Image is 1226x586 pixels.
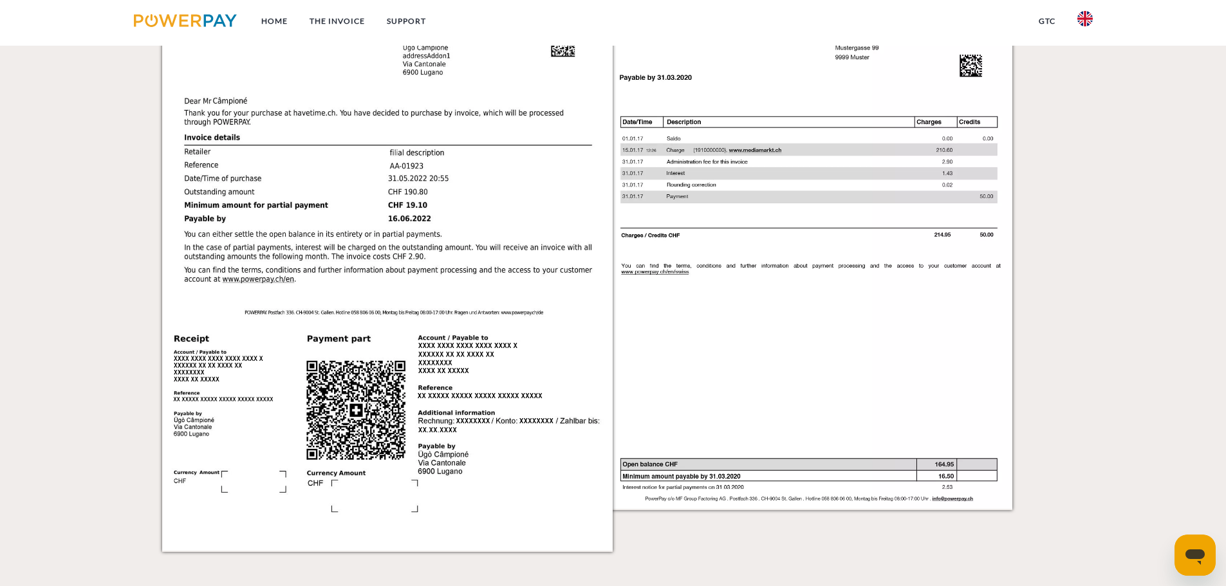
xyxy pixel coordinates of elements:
[1077,11,1093,26] img: en
[250,10,299,33] a: Home
[376,10,437,33] a: Support
[1175,535,1216,576] iframe: Button to launch messaging window, conversation in progress
[299,10,376,33] a: THE INVOICE
[134,14,237,27] img: logo-powerpay.svg
[1028,10,1066,33] a: GTC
